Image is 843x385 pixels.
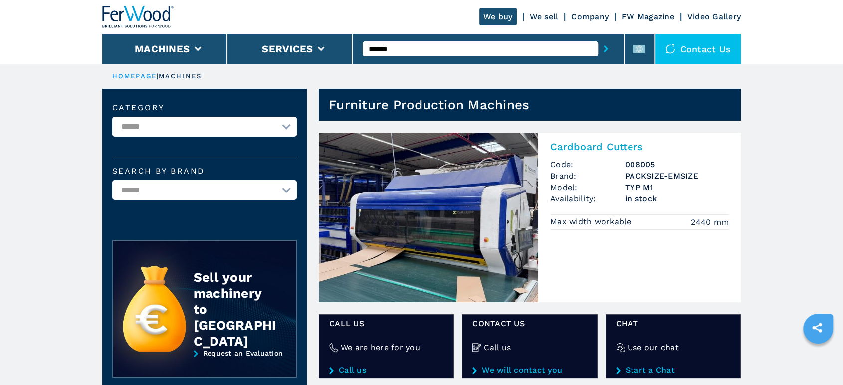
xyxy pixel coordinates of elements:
span: Availability: [550,193,625,204]
img: Contact us [665,44,675,54]
h3: PACKSIZE-EMSIZE [625,170,729,182]
button: submit-button [598,37,614,60]
em: 2440 mm [691,216,729,228]
div: Contact us [655,34,741,64]
a: Request an Evaluation [112,349,297,385]
span: Call us [329,318,443,329]
span: in stock [625,193,729,204]
a: Start a Chat [616,366,730,375]
h2: Cardboard Cutters [550,141,729,153]
span: Chat [616,318,730,329]
span: Brand: [550,170,625,182]
span: | [157,72,159,80]
button: Services [262,43,313,55]
a: Cardboard Cutters PACKSIZE-EMSIZE TYP M1Cardboard CuttersCode:008005Brand:PACKSIZE-EMSIZEModel:TY... [319,133,741,302]
a: We sell [530,12,559,21]
label: Category [112,104,297,112]
a: We buy [479,8,517,25]
div: Sell your machinery to [GEOGRAPHIC_DATA] [194,269,276,349]
h3: 008005 [625,159,729,170]
img: We are here for you [329,343,338,352]
a: HOMEPAGE [112,72,157,80]
img: Call us [472,343,481,352]
span: Model: [550,182,625,193]
a: FW Magazine [622,12,674,21]
img: Ferwood [102,6,174,28]
span: CONTACT US [472,318,587,329]
h4: Use our chat [628,342,679,353]
a: Video Gallery [687,12,741,21]
h4: We are here for you [341,342,420,353]
img: Cardboard Cutters PACKSIZE-EMSIZE TYP M1 [319,133,538,302]
p: machines [159,72,202,81]
h1: Furniture Production Machines [329,97,529,113]
a: sharethis [805,315,830,340]
h4: Call us [484,342,511,353]
a: We will contact you [472,366,587,375]
button: Machines [135,43,190,55]
img: Use our chat [616,343,625,352]
span: Code: [550,159,625,170]
h3: TYP M1 [625,182,729,193]
iframe: Chat [801,340,836,378]
label: Search by brand [112,167,297,175]
p: Max width workable [550,216,634,227]
a: Company [571,12,609,21]
a: Call us [329,366,443,375]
